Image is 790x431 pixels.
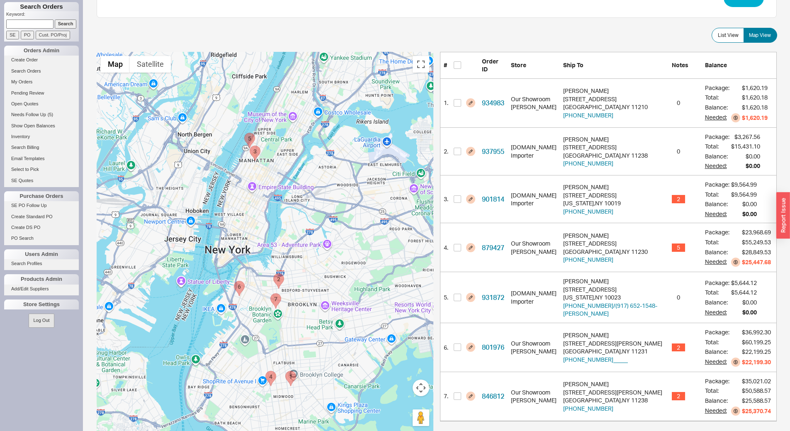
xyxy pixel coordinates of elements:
div: 5 . [440,272,450,323]
button: Log Out [29,314,54,327]
div: $0.00 [742,298,757,307]
span: 5 [672,244,685,252]
div: Purchase Orders [4,191,79,201]
div: $35,021.02 [742,377,771,385]
div: Package: [705,133,729,141]
div: $22,199.30 [742,358,771,366]
div: [PERSON_NAME] [511,396,557,404]
a: SE PO Follow Up [4,201,79,210]
button: Toggle fullscreen view [413,56,429,73]
div: Balance [702,52,776,79]
div: $9,564.99 [731,190,757,199]
button: Show street map [101,56,130,73]
div: $55,249.53 [742,238,771,246]
div: $28,849.53 [742,248,771,256]
a: Email Templates [4,154,79,163]
div: 901814 - 25 Columbus Circle [250,146,260,161]
div: $0.00 [746,152,760,161]
div: Total: [705,338,729,346]
div: $9,564.99 [731,180,757,189]
a: Select to Pick [4,165,79,174]
div: Package: [705,328,729,336]
div: Needed: [705,258,729,267]
div: $0.00 [746,162,760,170]
button: [PHONE_NUMBER] [563,159,613,168]
div: [PERSON_NAME] [563,135,648,144]
a: Search Orders [4,67,79,75]
a: Search Billing [4,143,79,152]
div: Balance: [705,298,729,307]
div: $1,620.19 [742,84,768,92]
div: $0.00 [742,308,757,317]
a: 901814 [482,195,504,203]
div: Importer [511,151,557,160]
span: List View [718,32,739,39]
span: 0 [672,293,685,302]
div: Ship To [560,52,668,79]
div: Needed: [705,358,729,367]
div: Balance: [705,348,729,356]
a: Add/Edit Suppliers [4,285,79,293]
div: Products Admin [4,274,79,284]
div: $15,431.10 [731,142,760,151]
div: 937955 - 298 Lafayette Avenue [273,273,284,289]
div: 6 . [440,323,450,372]
a: Inventory [4,132,79,141]
div: Balance: [705,200,729,208]
a: Search Profiles [4,259,79,268]
span: 2 [672,343,685,352]
span: ( 5 ) [48,112,53,117]
div: $5,644.12 [731,279,757,287]
a: PO Search [4,234,79,243]
div: # [440,52,450,79]
div: 934983 - 960 E. 23rd Street [285,371,296,386]
div: Total: [705,288,729,297]
span: Needs Follow Up [11,112,46,117]
button: [PHONE_NUMBER]_____ [563,356,628,364]
div: $25,588.57 [742,397,771,405]
p: Keyword: [6,11,79,19]
div: Our Showroom [511,239,557,248]
div: 1 . [440,79,450,128]
span: 2 [672,195,685,203]
div: Total: [705,387,729,395]
a: Open Quotes [4,100,79,108]
div: Our Showroom [511,339,557,348]
a: Needs Follow Up(5) [4,110,79,119]
div: Total: [705,190,729,199]
div: $1,620.19 [742,114,768,122]
input: Search [55,19,77,28]
div: [PERSON_NAME] [563,380,662,388]
div: $50,588.57 [742,387,771,395]
div: Total: [705,93,729,102]
div: $22,199.25 [742,348,771,356]
span: 0 [672,147,685,156]
div: $5,644.12 [731,288,757,297]
div: $60,199.25 [742,338,771,346]
button: [PHONE_NUMBER] [563,207,613,216]
a: 879427 [482,244,504,252]
div: [STREET_ADDRESS][PERSON_NAME] [GEOGRAPHIC_DATA] , NY 11238 [563,380,662,412]
input: SE [6,31,19,39]
a: SE Quotes [4,176,79,185]
div: Our Showroom [511,95,557,103]
div: [PERSON_NAME] [563,87,648,95]
div: Total: [705,238,729,246]
div: 879427 - 881 OCEAN PKWY [265,371,276,386]
button: [PHONE_NUMBER] [563,404,613,413]
div: Our Showroom [511,388,557,397]
a: Pending Review [4,89,79,97]
button: [PHONE_NUMBER] [563,111,613,119]
div: $0.00 [742,200,757,208]
a: Create Order [4,56,79,64]
div: [DOMAIN_NAME] [511,191,557,200]
div: 801976 - 277 SACKETT ST [234,281,245,296]
input: Cust. PO/Proj [36,31,70,39]
div: Package: [705,228,729,236]
div: 7 . [440,372,450,421]
div: Needed: [705,210,729,218]
div: Users Admin [4,249,79,259]
span: Pending Review [11,90,44,95]
div: Total: [705,142,729,151]
div: Orders Admin [4,46,79,56]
